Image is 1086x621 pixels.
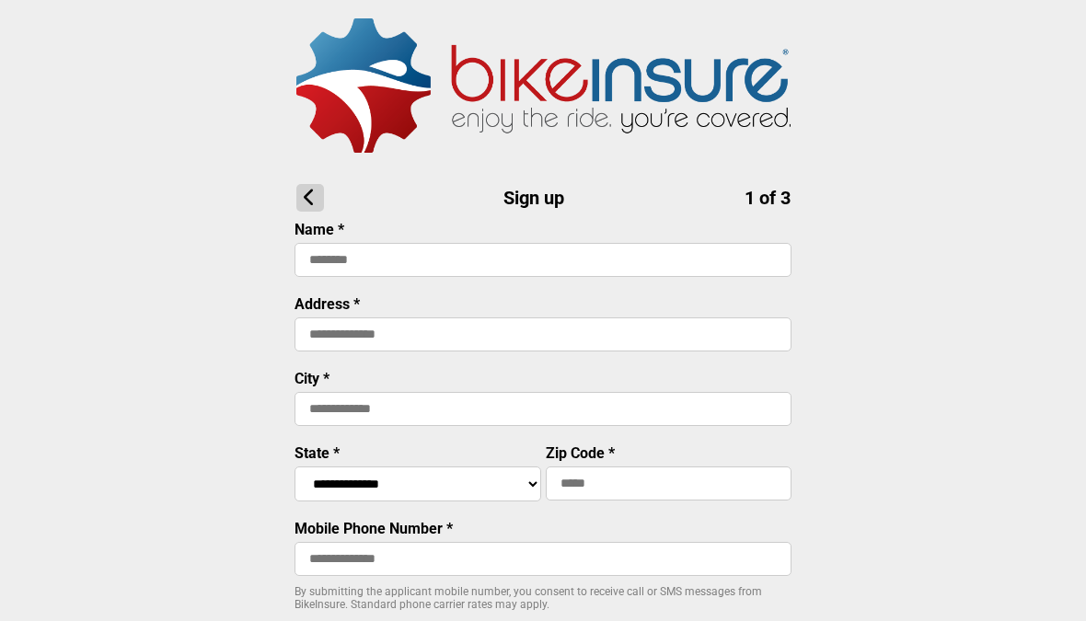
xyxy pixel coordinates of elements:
[295,221,344,238] label: Name *
[295,444,340,462] label: State *
[295,585,791,611] p: By submitting the applicant mobile number, you consent to receive call or SMS messages from BikeI...
[546,444,615,462] label: Zip Code *
[296,184,791,212] h1: Sign up
[745,187,791,209] span: 1 of 3
[295,520,453,537] label: Mobile Phone Number *
[295,295,360,313] label: Address *
[295,370,329,387] label: City *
